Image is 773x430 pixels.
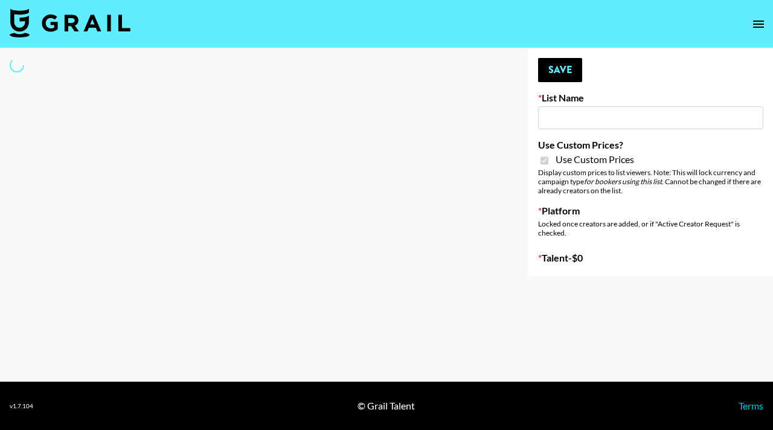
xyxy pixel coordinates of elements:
label: Use Custom Prices? [538,139,763,151]
div: Display custom prices to list viewers. Note: This will lock currency and campaign type . Cannot b... [538,168,763,195]
span: Use Custom Prices [556,153,634,165]
img: Grail Talent [10,8,130,37]
div: © Grail Talent [358,400,415,412]
div: Locked once creators are added, or if "Active Creator Request" is checked. [538,219,763,237]
label: Talent - $ 0 [538,252,763,264]
label: List Name [538,92,763,104]
label: Platform [538,205,763,217]
a: Terms [739,400,763,411]
em: for bookers using this list [584,177,662,186]
div: v 1.7.104 [10,402,33,410]
button: open drawer [746,12,771,36]
button: Save [538,58,582,82]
